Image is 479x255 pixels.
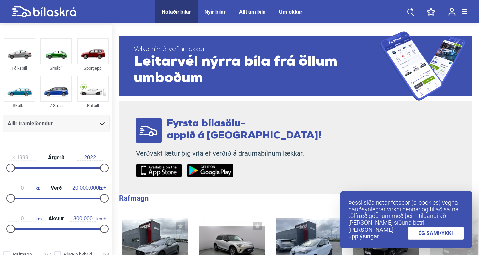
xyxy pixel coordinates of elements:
span: kr. [72,185,103,191]
div: Fólksbíll [4,64,35,72]
span: Verð [49,185,63,191]
span: Fyrsta bílasölu- appið á [GEOGRAPHIC_DATA]! [167,119,321,141]
span: kr. [9,185,40,191]
span: Leitarvél nýrra bíla frá öllum umboðum [134,54,380,87]
a: Velkomin á vefinn okkar!Leitarvél nýrra bíla frá öllum umboðum [119,31,472,101]
a: Allt um bíla [239,9,266,15]
a: ÉG SAMÞYKKI [408,227,464,240]
a: Um okkur [279,9,302,15]
span: Allir framleiðendur [8,119,53,128]
a: Notaðir bílar [162,9,191,15]
span: km. [70,216,103,222]
span: Árgerð [46,155,66,160]
b: Rafmagn [119,194,149,202]
div: Sportjeppi [77,64,109,72]
img: user-login.svg [448,8,456,16]
span: Akstur [47,216,66,221]
div: Smábíl [40,64,72,72]
p: Þessi síða notar fótspor (e. cookies) vegna nauðsynlegrar virkni hennar og til að safna tölfræðig... [348,199,464,226]
p: Verðvakt lætur þig vita ef verðið á draumabílnum lækkar. [136,149,321,158]
div: Skutbíll [4,102,35,109]
a: Nýir bílar [204,9,226,15]
span: km. [9,216,43,222]
div: 7 Sæta [40,102,72,109]
a: [PERSON_NAME] upplýsingar [348,227,408,240]
span: Velkomin á vefinn okkar! [134,45,380,54]
div: Rafbíll [77,102,109,109]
